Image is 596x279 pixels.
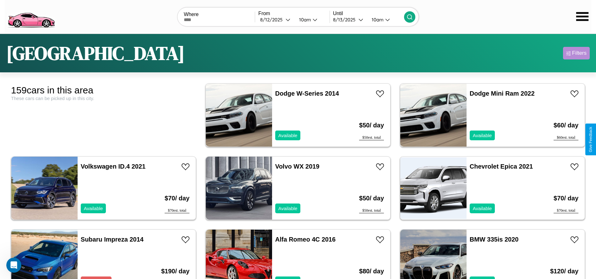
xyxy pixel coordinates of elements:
[296,17,313,23] div: 10am
[359,115,384,135] h3: $ 50 / day
[470,163,533,170] a: Chevrolet Epica 2021
[333,11,404,16] label: Until
[275,163,320,170] a: Volvo WX 2019
[11,96,196,101] div: These cars can be picked up in this city.
[81,163,145,170] a: Volkswagen ID.4 2021
[6,40,185,66] h1: [GEOGRAPHIC_DATA]
[84,204,103,213] p: Available
[275,90,339,97] a: Dodge W-Series 2014
[81,236,144,243] a: Subaru Impreza 2014
[165,208,189,213] div: $ 70 est. total
[554,115,578,135] h3: $ 60 / day
[359,208,384,213] div: $ 50 est. total
[5,3,57,29] img: logo
[11,85,196,96] div: 159 cars in this area
[473,204,492,213] p: Available
[554,135,578,140] div: $ 60 est. total
[6,258,21,273] iframe: Intercom live chat
[572,50,587,56] div: Filters
[165,188,189,208] h3: $ 70 / day
[258,11,329,16] label: From
[563,47,590,59] button: Filters
[470,236,519,243] a: BMW 335is 2020
[184,12,255,17] label: Where
[333,17,358,23] div: 8 / 13 / 2025
[359,188,384,208] h3: $ 50 / day
[473,131,492,140] p: Available
[554,188,578,208] h3: $ 70 / day
[294,16,330,23] button: 10am
[258,16,294,23] button: 8/12/2025
[278,204,298,213] p: Available
[369,17,385,23] div: 10am
[278,131,298,140] p: Available
[275,236,336,243] a: Alfa Romeo 4C 2016
[470,90,535,97] a: Dodge Mini Ram 2022
[588,127,593,152] div: Give Feedback
[554,208,578,213] div: $ 70 est. total
[367,16,404,23] button: 10am
[260,17,286,23] div: 8 / 12 / 2025
[359,135,384,140] div: $ 50 est. total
